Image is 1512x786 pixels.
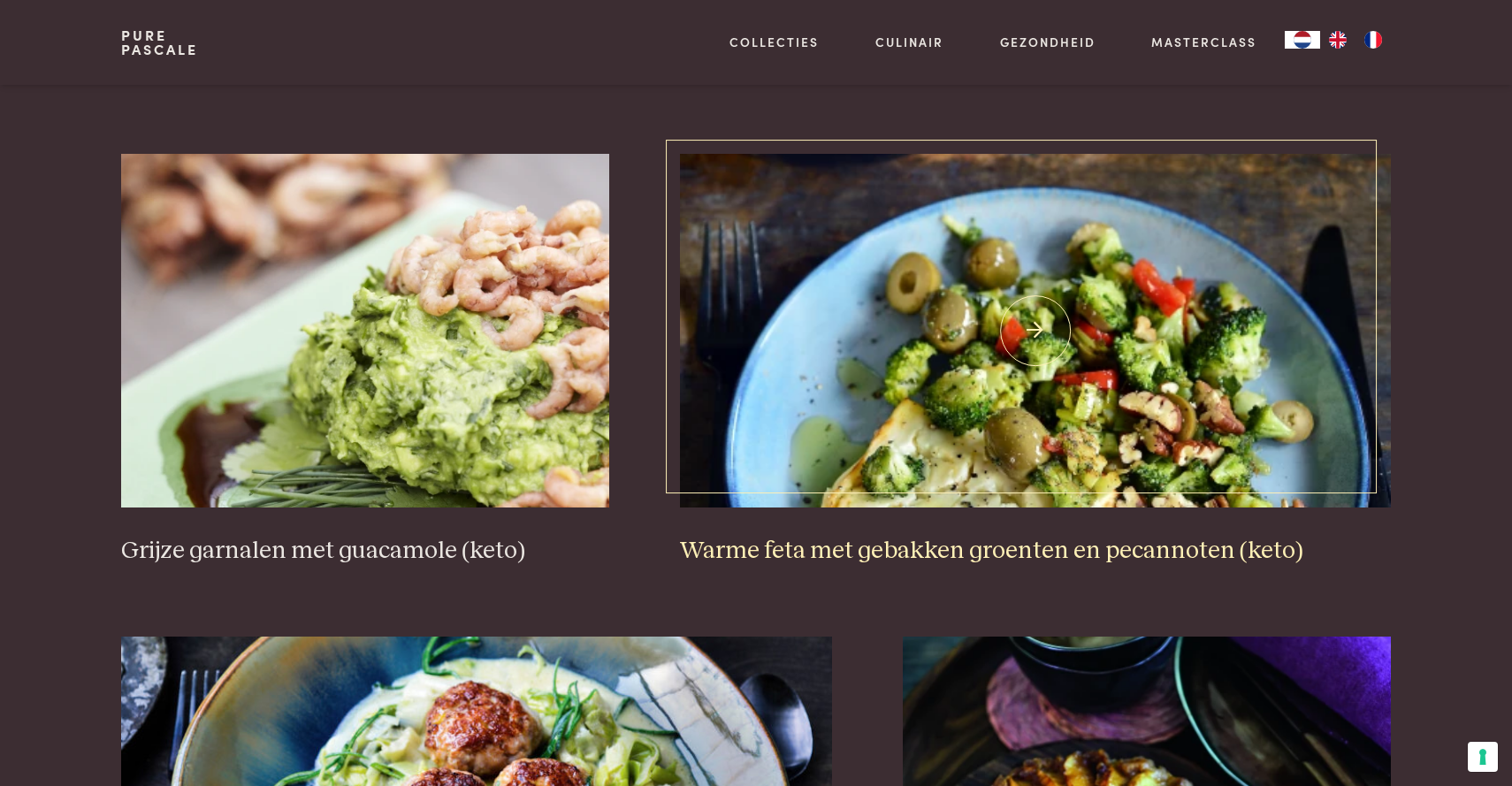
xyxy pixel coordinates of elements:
h3: Grijze garnalen met guacamole (keto) [121,536,609,567]
button: Uw voorkeuren voor toestemming voor trackingtechnologieën [1468,742,1498,772]
a: NL [1285,31,1320,49]
div: Language [1285,31,1320,49]
img: Warme feta met gebakken groenten en pecannoten (keto) [680,154,1392,507]
a: Masterclass [1151,33,1256,51]
a: Collecties [729,33,819,51]
a: Grijze garnalen met guacamole (keto) Grijze garnalen met guacamole (keto) [121,154,609,566]
a: PurePascale [121,28,198,57]
a: Warme feta met gebakken groenten en pecannoten (keto) Warme feta met gebakken groenten en pecanno... [680,154,1392,566]
a: EN [1320,31,1355,49]
img: Grijze garnalen met guacamole (keto) [121,154,609,507]
h3: Warme feta met gebakken groenten en pecannoten (keto) [680,536,1392,567]
a: Gezondheid [1000,33,1096,51]
a: Culinair [875,33,943,51]
ul: Language list [1320,31,1391,49]
aside: Language selected: Nederlands [1285,31,1391,49]
a: FR [1355,31,1391,49]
